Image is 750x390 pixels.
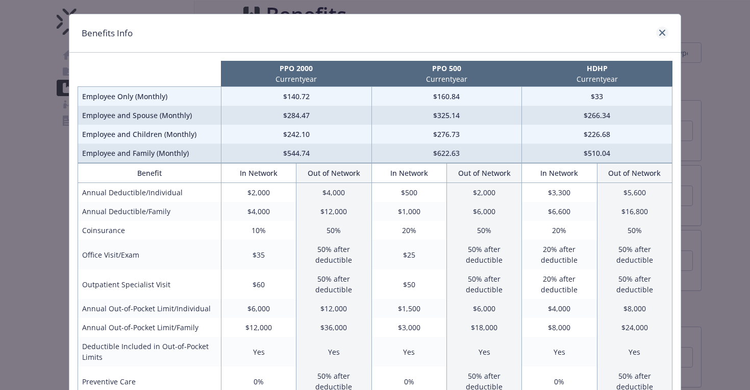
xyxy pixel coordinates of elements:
td: Annual Out-of-Pocket Limit/Family [78,318,221,337]
td: 20% [522,221,597,240]
td: 50% [597,221,672,240]
td: Yes [522,337,597,366]
td: $160.84 [371,87,522,106]
a: close [656,27,668,39]
th: In Network [221,164,296,183]
td: Employee and Family (Monthly) [78,144,221,163]
td: Employee and Children (Monthly) [78,125,221,144]
td: $5,600 [597,183,672,202]
td: 50% after deductible [296,240,371,269]
td: 20% after deductible [522,240,597,269]
td: $6,000 [221,299,296,318]
td: Yes [597,337,672,366]
td: Annual Out-of-Pocket Limit/Individual [78,299,221,318]
td: $2,000 [221,183,296,202]
td: $8,000 [597,299,672,318]
td: $8,000 [522,318,597,337]
td: $25 [371,240,446,269]
td: Employee Only (Monthly) [78,87,221,106]
td: 20% [371,221,446,240]
td: $500 [371,183,446,202]
td: Office Visit/Exam [78,240,221,269]
td: $622.63 [371,144,522,163]
td: $242.10 [221,125,371,144]
td: Yes [296,337,371,366]
td: 50% after deductible [597,240,672,269]
td: Yes [446,337,521,366]
td: $12,000 [221,318,296,337]
th: Benefit [78,164,221,183]
td: $12,000 [296,202,371,221]
td: Annual Deductible/Individual [78,183,221,202]
td: $6,600 [522,202,597,221]
td: $24,000 [597,318,672,337]
td: $16,800 [597,202,672,221]
td: $60 [221,269,296,299]
td: Employee and Spouse (Monthly) [78,106,221,125]
td: $4,000 [296,183,371,202]
td: 50% [446,221,521,240]
td: $1,500 [371,299,446,318]
td: Annual Deductible/Family [78,202,221,221]
td: 50% after deductible [446,269,521,299]
h1: Benefits Info [82,27,133,40]
td: Outpatient Specialist Visit [78,269,221,299]
td: $226.68 [522,125,672,144]
p: HDHP [524,63,670,74]
td: 50% after deductible [296,269,371,299]
td: $18,000 [446,318,521,337]
td: $276.73 [371,125,522,144]
p: PPO 2000 [223,63,369,74]
td: $50 [371,269,446,299]
th: Out of Network [296,164,371,183]
p: PPO 500 [373,63,520,74]
p: Current year [373,74,520,84]
th: In Network [371,164,446,183]
td: 50% after deductible [597,269,672,299]
td: 50% after deductible [446,240,521,269]
th: In Network [522,164,597,183]
td: $12,000 [296,299,371,318]
td: $33 [522,87,672,106]
td: $3,000 [371,318,446,337]
td: Yes [371,337,446,366]
td: $140.72 [221,87,371,106]
td: Coinsurance [78,221,221,240]
td: 10% [221,221,296,240]
td: $1,000 [371,202,446,221]
td: $284.47 [221,106,371,125]
p: Current year [524,74,670,84]
td: $6,000 [446,299,521,318]
td: 50% [296,221,371,240]
td: Deductible Included in Out-of-Pocket Limits [78,337,221,366]
td: $4,000 [522,299,597,318]
td: Yes [221,337,296,366]
th: intentionally left blank [78,61,221,87]
td: $510.04 [522,144,672,163]
td: $325.14 [371,106,522,125]
th: Out of Network [446,164,521,183]
td: $4,000 [221,202,296,221]
td: 20% after deductible [522,269,597,299]
td: $266.34 [522,106,672,125]
td: $35 [221,240,296,269]
td: $2,000 [446,183,521,202]
td: $6,000 [446,202,521,221]
td: $3,300 [522,183,597,202]
td: $36,000 [296,318,371,337]
th: Out of Network [597,164,672,183]
td: $544.74 [221,144,371,163]
p: Current year [223,74,369,84]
